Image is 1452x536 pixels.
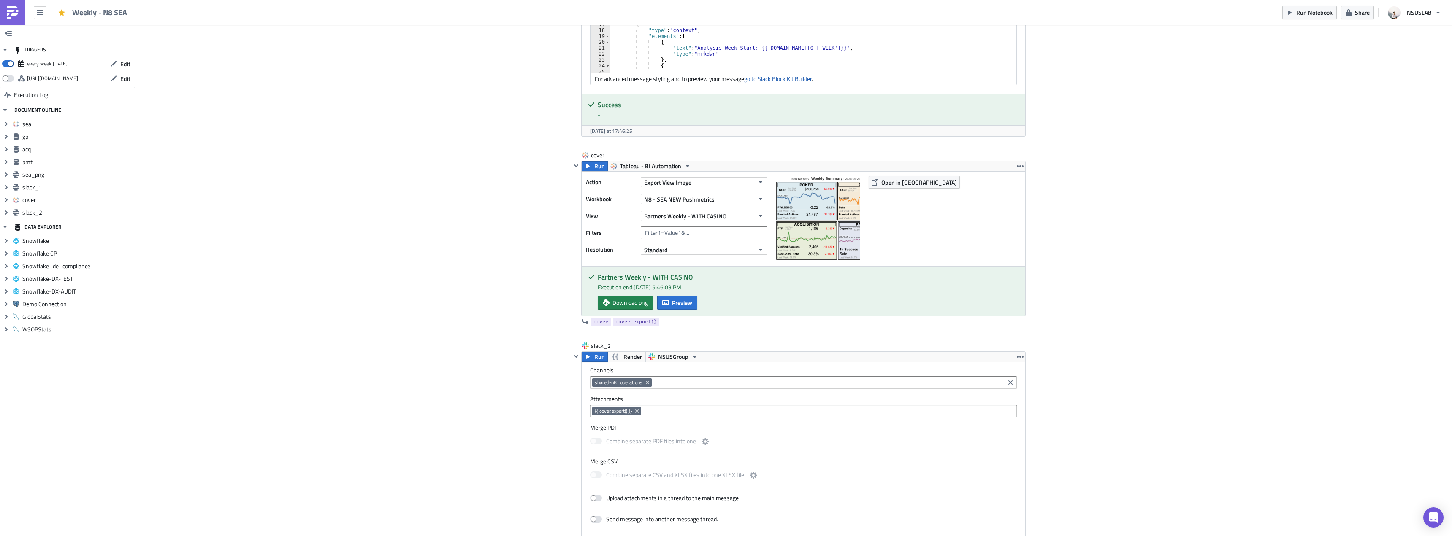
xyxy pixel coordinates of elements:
span: [DATE] at 17:46:25 [590,127,632,135]
span: cover [22,196,133,204]
img: PushMetrics [6,6,19,19]
span: cover [591,151,625,159]
button: Share [1341,6,1374,19]
div: 22 [591,51,610,57]
span: shared-n8_operations [595,379,642,386]
label: Combine separate CSV and XLSX files into one XLSX file [590,470,759,481]
a: Download png [598,296,653,310]
div: - [598,110,1019,119]
button: Hide content [571,351,581,361]
span: Snowflake_de_compliance [22,262,133,270]
label: Channels [590,366,1017,374]
button: Preview [657,296,697,310]
button: Render [607,352,646,362]
button: Edit [106,57,135,70]
label: Attachments [590,395,1017,403]
span: NSUSGroup [658,352,688,362]
span: Edit [120,74,130,83]
span: Run Notebook [1296,8,1333,17]
div: 23 [591,57,610,63]
span: cover.export() [615,318,657,326]
span: Preview [672,298,692,307]
a: cover [591,318,611,326]
span: slack_2 [22,209,133,216]
button: NSUSGroup [645,352,701,362]
span: Execution Log [14,87,48,102]
span: NSUSLAB [1407,8,1432,17]
span: acq [22,145,133,153]
div: 19 [591,33,610,39]
span: sea_png [22,171,133,178]
div: 20 [591,39,610,45]
div: 21 [591,45,610,51]
span: Share [1355,8,1370,17]
span: sea [22,120,133,128]
span: Edit [120,59,130,68]
span: slack_2 [591,342,625,350]
div: https://pushmetrics.io/api/v1/report/RelZRjwlQW/webhook?token=0509d1b3c0c747638ee29cee9289bd73 [27,72,78,85]
span: Run [594,161,605,171]
button: Partners Weekly - WITH CASINO [641,211,767,221]
label: Merge PDF [590,424,1017,431]
body: Rich Text Area. Press ALT-0 for help. [3,3,440,19]
span: Standard [644,245,668,254]
span: Run [594,352,605,362]
div: 25 [591,69,610,75]
div: every week on Monday [27,57,68,70]
label: Upload attachments in a thread to the main message [590,494,739,502]
input: Filter1=Value1&... [641,226,767,239]
button: Remove Tag [644,378,652,387]
img: View Image [776,176,860,260]
label: Workbook [586,193,637,205]
div: Open Intercom Messenger [1423,507,1444,528]
span: GlobalStats [22,313,133,321]
span: Demo Connection [22,300,133,308]
span: pmt [22,158,133,166]
div: Execution end: [DATE] 5:46:03 PM [598,283,1019,291]
label: Combine separate PDF files into one [590,436,710,447]
button: Open in [GEOGRAPHIC_DATA] [869,176,960,189]
span: Snowflake [22,237,133,245]
button: NSUSLAB [1383,3,1446,22]
span: N8 - SEA NEW Pushmetrics [644,195,715,204]
span: Snowflake-DX-AUDIT [22,288,133,295]
a: cover.export() [613,318,659,326]
label: Send message into another message thread. [590,515,719,523]
span: Download png [612,298,648,307]
span: gp [22,133,133,140]
button: Tableau - BI Automation [607,161,694,171]
label: View [586,210,637,222]
button: Clear selected items [1005,377,1016,388]
a: go to Slack Block Kit Builder [744,74,812,83]
span: Open in [GEOGRAPHIC_DATA] [881,178,957,187]
h5: Success [598,101,1019,108]
div: For advanced message styling and to preview your message . [591,73,1016,85]
span: Snowflake CP [22,250,133,257]
button: Combine separate CSV and XLSX files into one XLSX file [748,470,759,480]
button: Combine separate PDF files into one [700,436,710,447]
span: Snowflake-DX-TEST [22,275,133,283]
label: Merge CSV [590,458,1017,465]
span: {{ cover.export() }} [595,408,632,415]
label: Resolution [586,243,637,256]
span: Export View Image [644,178,691,187]
button: Remove Tag [634,407,641,415]
label: Action [586,176,637,189]
button: N8 - SEA NEW Pushmetrics [641,194,767,204]
button: Run Notebook [1282,6,1337,19]
div: TRIGGERS [14,42,46,57]
img: Avatar [1387,5,1401,20]
span: Tableau - BI Automation [620,161,681,171]
button: Hide content [571,161,581,171]
span: Weekly - N8 SEA [72,8,128,17]
div: DOCUMENT OUTLINE [14,102,61,118]
button: Edit [106,72,135,85]
div: DATA EXPLORER [14,219,61,234]
label: Filters [586,226,637,239]
button: Standard [641,245,767,255]
button: Run [582,352,608,362]
button: Export View Image [641,177,767,187]
span: WSOPStats [22,326,133,333]
span: cover [593,318,608,326]
span: Render [623,352,642,362]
